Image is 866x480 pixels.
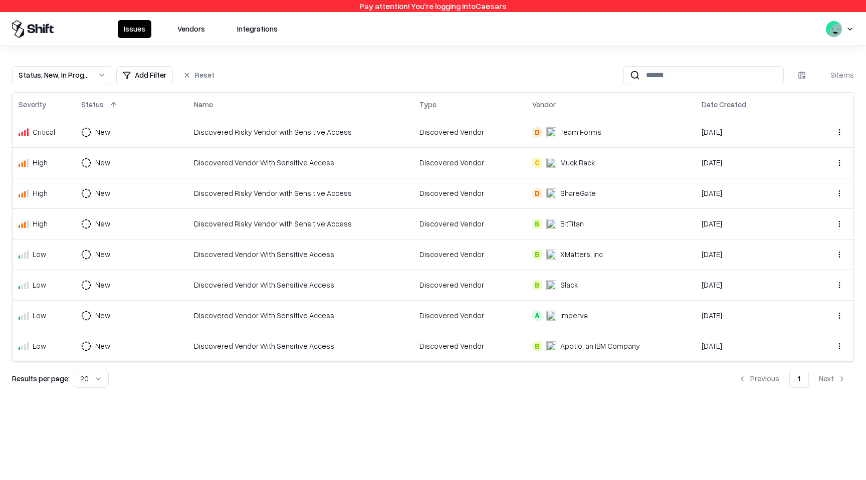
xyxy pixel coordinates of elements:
button: Add Filter [116,66,173,84]
div: Discovered Vendor [419,341,520,351]
div: New [95,218,110,229]
div: Low [33,280,46,290]
div: Discovered Vendor [419,280,520,290]
div: [DATE] [702,249,802,260]
div: New [95,188,110,198]
div: Discovered Risky Vendor with Sensitive Access [194,188,407,198]
img: Imperva [546,311,556,321]
div: Name [194,99,213,110]
div: Severity [19,99,46,110]
div: New [95,310,110,321]
img: ShareGate [546,188,556,198]
div: C [532,158,542,168]
div: Discovered Risky Vendor with Sensitive Access [194,127,407,137]
div: XMatters, inc [560,249,603,260]
div: New [95,157,110,168]
div: Type [419,99,437,110]
div: New [95,127,110,137]
div: Discovered Vendor With Sensitive Access [194,310,407,321]
button: New [81,215,128,233]
div: [DATE] [702,310,802,321]
div: Discovered Vendor [419,310,520,321]
div: Date Created [702,99,746,110]
div: Discovered Vendor [419,157,520,168]
img: Slack [546,280,556,290]
div: High [33,157,48,168]
div: Muck Rack [560,157,595,168]
div: A [532,311,542,321]
button: New [81,276,128,294]
div: B [532,280,542,290]
div: Discovered Vendor With Sensitive Access [194,157,407,168]
button: New [81,337,128,355]
div: D [532,188,542,198]
div: Team Forms [560,127,601,137]
div: Status : New, In Progress [19,70,90,80]
div: BitTitan [560,218,584,229]
button: New [81,307,128,325]
button: New [81,246,128,264]
div: Discovered Vendor [419,218,520,229]
div: Status [81,99,104,110]
p: Results per page: [12,373,70,384]
nav: pagination [730,370,854,388]
div: Discovered Vendor With Sensitive Access [194,280,407,290]
img: BitTitan [546,219,556,229]
button: Reset [177,66,221,84]
div: Discovered Vendor [419,249,520,260]
button: Integrations [231,20,284,38]
div: B [532,341,542,351]
div: ShareGate [560,188,596,198]
div: Low [33,310,46,321]
button: New [81,123,128,141]
div: Low [33,249,46,260]
div: Imperva [560,310,588,321]
div: Discovered Vendor [419,188,520,198]
img: xMatters, inc [546,250,556,260]
div: Discovered Vendor [419,127,520,137]
button: New [81,184,128,202]
div: [DATE] [702,341,802,351]
div: [DATE] [702,157,802,168]
img: Team Forms [546,127,556,137]
div: B [532,219,542,229]
button: New [81,154,128,172]
button: 1 [789,370,809,388]
div: [DATE] [702,280,802,290]
div: New [95,341,110,351]
div: D [532,127,542,137]
div: [DATE] [702,218,802,229]
div: [DATE] [702,127,802,137]
div: Apptio, an IBM Company [560,341,640,351]
div: High [33,188,48,198]
button: Issues [118,20,151,38]
img: Apptio, an IBM Company [546,341,556,351]
div: Vendor [532,99,556,110]
div: Discovered Vendor With Sensitive Access [194,249,407,260]
div: B [532,250,542,260]
button: Vendors [171,20,211,38]
div: Discovered Risky Vendor with Sensitive Access [194,218,407,229]
div: 9 items [814,70,854,80]
div: Discovered Vendor With Sensitive Access [194,341,407,351]
div: [DATE] [702,188,802,198]
div: Slack [560,280,578,290]
img: Muck Rack [546,158,556,168]
div: Critical [33,127,55,137]
div: New [95,249,110,260]
div: High [33,218,48,229]
div: New [95,280,110,290]
div: Low [33,341,46,351]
